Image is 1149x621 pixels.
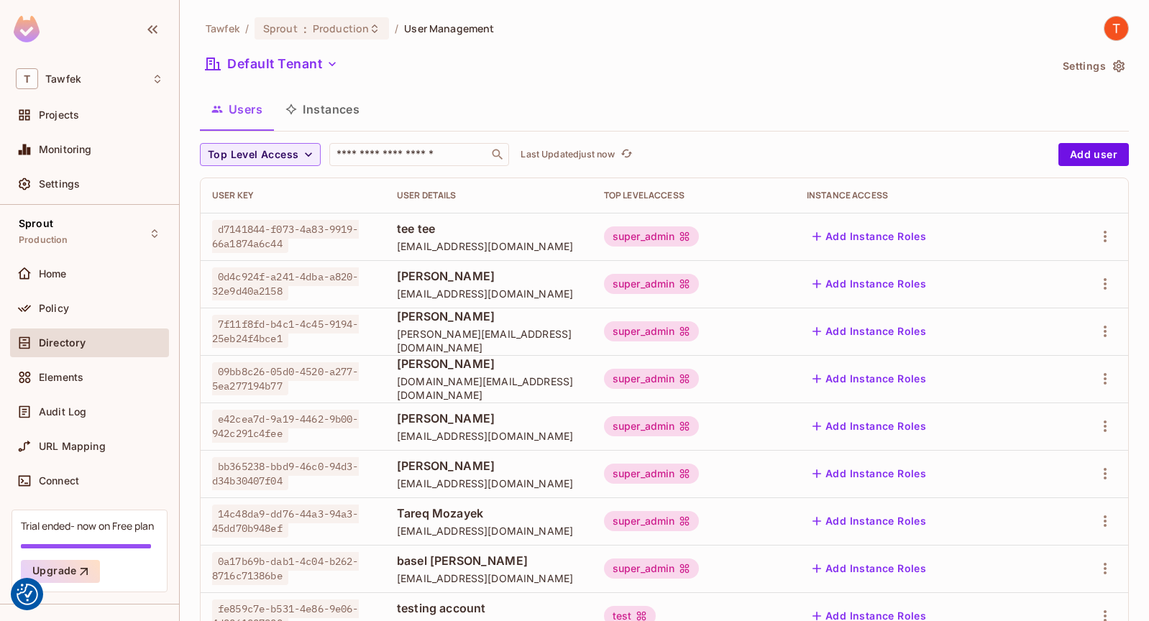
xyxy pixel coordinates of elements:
[604,321,700,341] div: super_admin
[39,406,86,418] span: Audit Log
[17,584,38,605] button: Consent Preferences
[397,308,581,324] span: [PERSON_NAME]
[397,190,581,201] div: User Details
[397,429,581,443] span: [EMAIL_ADDRESS][DOMAIN_NAME]
[397,356,581,372] span: [PERSON_NAME]
[397,374,581,402] span: [DOMAIN_NAME][EMAIL_ADDRESS][DOMAIN_NAME]
[397,458,581,474] span: [PERSON_NAME]
[807,415,932,438] button: Add Instance Roles
[39,268,67,280] span: Home
[16,68,38,89] span: T
[39,372,83,383] span: Elements
[397,221,581,236] span: tee tee
[618,146,635,163] button: refresh
[212,410,359,443] span: e42cea7d-9a19-4462-9b00-942c291c4fee
[212,267,359,300] span: 0d4c924f-a241-4dba-a820-32e9d40a2158
[212,505,359,538] span: 14c48da9-dd76-44a3-94a3-45dd70b948ef
[39,303,69,314] span: Policy
[807,320,932,343] button: Add Instance Roles
[212,315,359,348] span: 7f11f8fd-b4c1-4c45-9194-25eb24f4bce1
[274,91,371,127] button: Instances
[200,52,344,75] button: Default Tenant
[39,475,79,487] span: Connect
[21,560,100,583] button: Upgrade
[39,144,92,155] span: Monitoring
[604,369,700,389] div: super_admin
[212,220,359,253] span: d7141844-f073-4a83-9919-66a1874a6c44
[604,511,700,531] div: super_admin
[212,457,359,490] span: bb365238-bbd9-46c0-94d3-d34b30407f04
[807,510,932,533] button: Add Instance Roles
[397,268,581,284] span: [PERSON_NAME]
[807,367,932,390] button: Add Instance Roles
[200,91,274,127] button: Users
[19,234,68,246] span: Production
[1104,17,1128,40] img: Tawfek Daghistani
[397,571,581,585] span: [EMAIL_ADDRESS][DOMAIN_NAME]
[208,146,298,164] span: Top Level Access
[395,22,398,35] li: /
[313,22,369,35] span: Production
[397,553,581,569] span: basel [PERSON_NAME]
[45,73,81,85] span: Workspace: Tawfek
[404,22,494,35] span: User Management
[1057,55,1129,78] button: Settings
[604,226,700,247] div: super_admin
[397,327,581,354] span: [PERSON_NAME][EMAIL_ADDRESS][DOMAIN_NAME]
[39,441,106,452] span: URL Mapping
[14,16,40,42] img: SReyMgAAAABJRU5ErkJggg==
[615,146,635,163] span: Click to refresh data
[206,22,239,35] span: the active workspace
[807,272,932,295] button: Add Instance Roles
[21,519,154,533] div: Trial ended- now on Free plan
[397,239,581,253] span: [EMAIL_ADDRESS][DOMAIN_NAME]
[604,558,700,579] div: super_admin
[212,362,359,395] span: 09bb8c26-05d0-4520-a277-5ea277194b77
[263,22,298,35] span: Sprout
[604,190,784,201] div: Top Level Access
[39,109,79,121] span: Projects
[397,505,581,521] span: Tareq Mozayek
[212,552,359,585] span: 0a17b69b-dab1-4c04-b262-8716c71386be
[807,190,1038,201] div: Instance Access
[397,410,581,426] span: [PERSON_NAME]
[39,337,86,349] span: Directory
[604,464,700,484] div: super_admin
[245,22,249,35] li: /
[19,218,53,229] span: Sprout
[17,584,38,605] img: Revisit consent button
[604,416,700,436] div: super_admin
[397,600,581,616] span: testing account
[212,190,374,201] div: User Key
[1058,143,1129,166] button: Add user
[807,462,932,485] button: Add Instance Roles
[200,143,321,166] button: Top Level Access
[397,287,581,300] span: [EMAIL_ADDRESS][DOMAIN_NAME]
[521,149,615,160] p: Last Updated just now
[397,524,581,538] span: [EMAIL_ADDRESS][DOMAIN_NAME]
[39,178,80,190] span: Settings
[604,274,700,294] div: super_admin
[807,225,932,248] button: Add Instance Roles
[397,477,581,490] span: [EMAIL_ADDRESS][DOMAIN_NAME]
[303,23,308,34] span: :
[621,147,633,162] span: refresh
[807,557,932,580] button: Add Instance Roles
